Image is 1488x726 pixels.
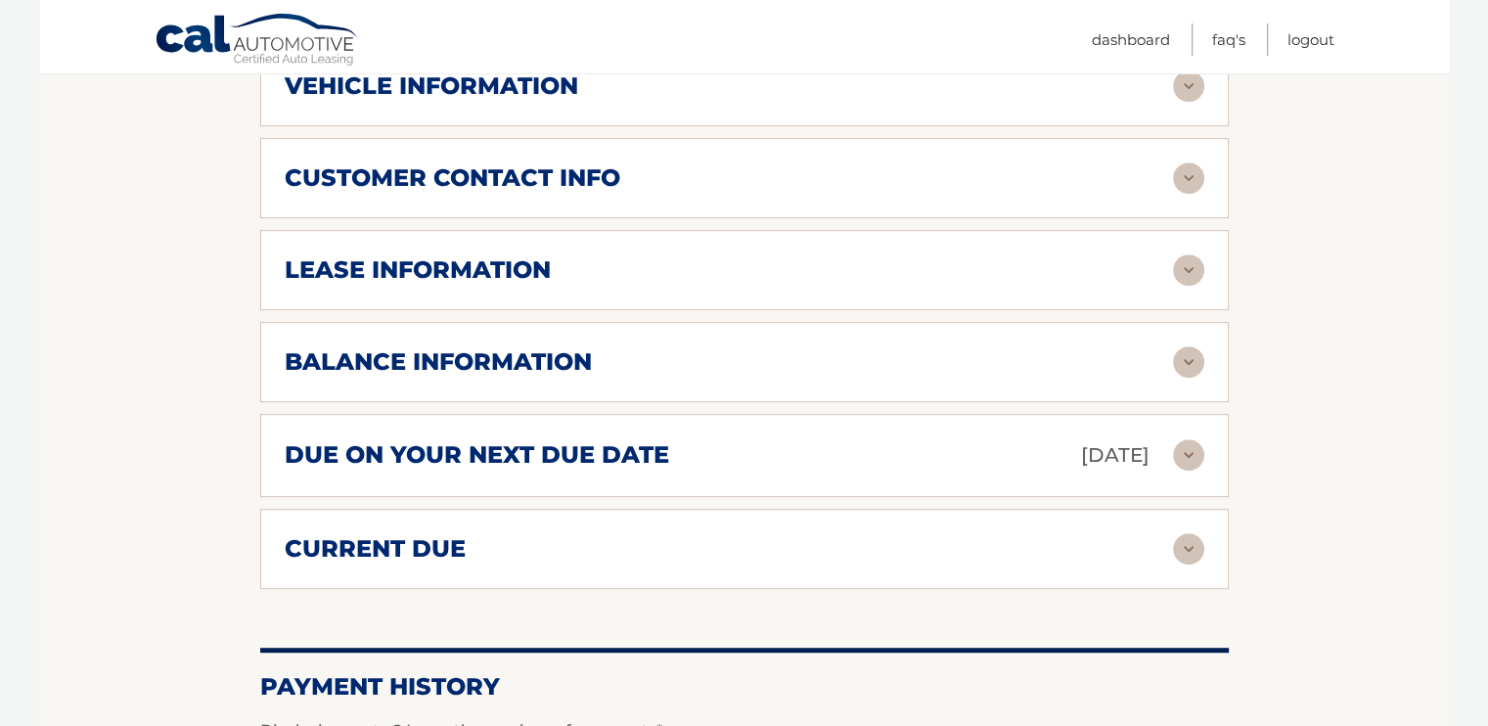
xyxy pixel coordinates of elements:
a: Cal Automotive [155,13,360,69]
h2: balance information [285,347,592,377]
h2: due on your next due date [285,440,669,470]
a: Dashboard [1092,23,1170,56]
h2: lease information [285,255,551,285]
h2: Payment History [260,672,1229,702]
h2: current due [285,534,466,564]
img: accordion-rest.svg [1173,533,1204,565]
img: accordion-rest.svg [1173,254,1204,286]
p: [DATE] [1081,438,1150,473]
h2: vehicle information [285,71,578,101]
h2: customer contact info [285,163,620,193]
img: accordion-rest.svg [1173,70,1204,102]
a: Logout [1287,23,1334,56]
img: accordion-rest.svg [1173,439,1204,471]
a: FAQ's [1212,23,1245,56]
img: accordion-rest.svg [1173,346,1204,378]
img: accordion-rest.svg [1173,162,1204,194]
